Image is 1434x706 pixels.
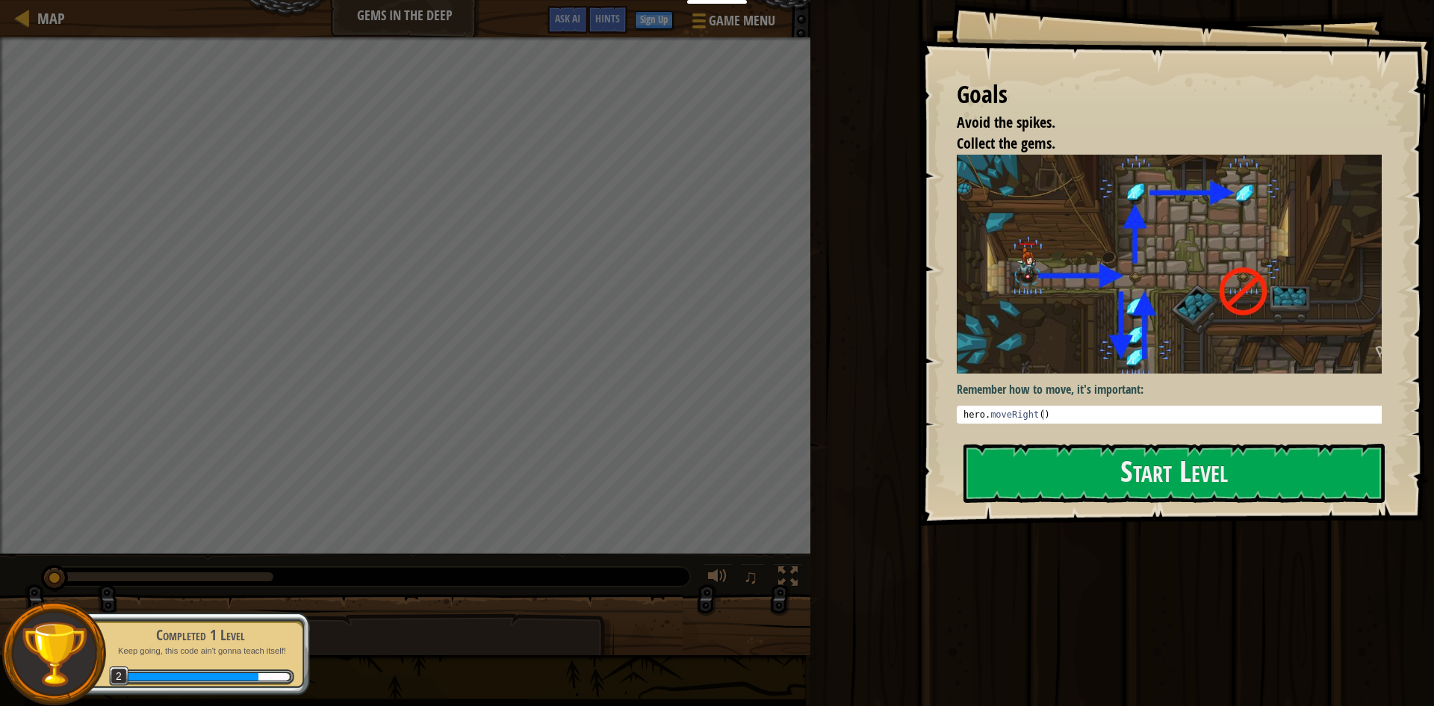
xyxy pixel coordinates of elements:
p: Remember how to move, it's important: [957,381,1393,398]
button: Toggle fullscreen [773,563,803,594]
button: Sign Up [635,11,673,29]
div: Goals [957,78,1382,112]
img: Gems in the deep [957,155,1393,374]
span: Game Menu [709,11,775,31]
button: Ask AI [547,6,588,34]
span: 2 [109,666,129,687]
button: Adjust volume [703,563,733,594]
button: Start Level [963,444,1385,503]
span: Ask AI [555,11,580,25]
span: Map [37,8,65,28]
li: Avoid the spikes. [938,112,1378,134]
span: ♫ [743,566,758,588]
span: Hints [595,11,620,25]
li: Collect the gems. [938,133,1378,155]
a: Map [30,8,65,28]
span: Collect the gems. [957,133,1055,153]
div: Completed 1 Level [106,625,294,645]
span: Avoid the spikes. [957,112,1055,132]
button: Game Menu [680,6,784,41]
button: ♫ [740,563,766,594]
img: trophy.png [20,620,88,688]
p: Keep going, this code ain't gonna teach itself! [106,645,294,657]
